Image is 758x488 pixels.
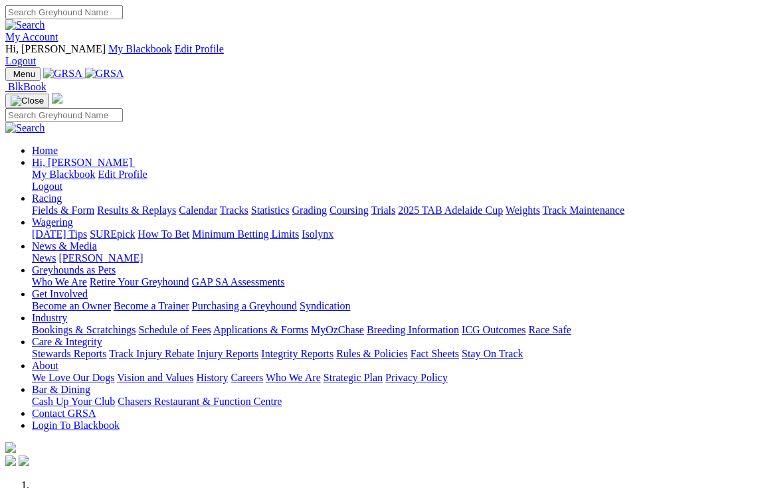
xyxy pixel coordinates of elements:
[32,240,97,252] a: News & Media
[118,396,282,407] a: Chasers Restaurant & Function Centre
[32,169,96,180] a: My Blackbook
[266,372,321,383] a: Who We Are
[97,204,176,216] a: Results & Replays
[32,324,753,336] div: Industry
[13,69,35,79] span: Menu
[302,228,333,240] a: Isolynx
[411,348,459,359] a: Fact Sheets
[98,169,147,180] a: Edit Profile
[5,31,58,42] a: My Account
[5,43,106,54] span: Hi, [PERSON_NAME]
[462,348,523,359] a: Stay On Track
[32,228,87,240] a: [DATE] Tips
[192,276,285,287] a: GAP SA Assessments
[261,348,333,359] a: Integrity Reports
[5,67,41,81] button: Toggle navigation
[43,68,82,80] img: GRSA
[5,43,753,67] div: My Account
[109,348,194,359] a: Track Injury Rebate
[398,204,503,216] a: 2025 TAB Adelaide Cup
[90,228,135,240] a: SUREpick
[32,169,753,193] div: Hi, [PERSON_NAME]
[32,300,111,311] a: Become an Owner
[32,396,115,407] a: Cash Up Your Club
[5,94,49,108] button: Toggle navigation
[32,420,120,431] a: Login To Blackbook
[32,252,56,264] a: News
[32,360,58,371] a: About
[324,372,383,383] a: Strategic Plan
[251,204,290,216] a: Statistics
[5,455,16,466] img: facebook.svg
[330,204,369,216] a: Coursing
[5,5,123,19] input: Search
[292,204,327,216] a: Grading
[32,145,58,156] a: Home
[5,81,47,92] a: BlkBook
[117,372,193,383] a: Vision and Values
[213,324,308,335] a: Applications & Forms
[32,300,753,312] div: Get Involved
[32,372,753,384] div: About
[138,228,190,240] a: How To Bet
[32,288,88,299] a: Get Involved
[5,108,123,122] input: Search
[5,122,45,134] img: Search
[543,204,624,216] a: Track Maintenance
[19,455,29,466] img: twitter.svg
[32,348,106,359] a: Stewards Reports
[231,372,263,383] a: Careers
[32,336,102,347] a: Care & Integrity
[8,81,47,92] span: BlkBook
[5,55,36,66] a: Logout
[114,300,189,311] a: Become a Trainer
[32,324,136,335] a: Bookings & Scratchings
[32,372,114,383] a: We Love Our Dogs
[32,157,132,168] span: Hi, [PERSON_NAME]
[32,348,753,360] div: Care & Integrity
[462,324,525,335] a: ICG Outcomes
[32,252,753,264] div: News & Media
[220,204,248,216] a: Tracks
[108,43,172,54] a: My Blackbook
[197,348,258,359] a: Injury Reports
[32,396,753,408] div: Bar & Dining
[11,96,44,106] img: Close
[32,264,116,276] a: Greyhounds as Pets
[58,252,143,264] a: [PERSON_NAME]
[528,324,571,335] a: Race Safe
[175,43,224,54] a: Edit Profile
[85,68,124,80] img: GRSA
[5,442,16,453] img: logo-grsa-white.png
[32,181,62,192] a: Logout
[371,204,395,216] a: Trials
[32,384,90,395] a: Bar & Dining
[506,204,540,216] a: Weights
[5,19,45,31] img: Search
[32,204,94,216] a: Fields & Form
[138,324,211,335] a: Schedule of Fees
[367,324,459,335] a: Breeding Information
[336,348,408,359] a: Rules & Policies
[32,408,96,419] a: Contact GRSA
[196,372,228,383] a: History
[385,372,448,383] a: Privacy Policy
[90,276,189,287] a: Retire Your Greyhound
[311,324,364,335] a: MyOzChase
[32,216,73,228] a: Wagering
[52,93,62,104] img: logo-grsa-white.png
[192,300,297,311] a: Purchasing a Greyhound
[32,276,753,288] div: Greyhounds as Pets
[32,193,62,204] a: Racing
[192,228,299,240] a: Minimum Betting Limits
[32,276,87,287] a: Who We Are
[300,300,350,311] a: Syndication
[32,228,753,240] div: Wagering
[179,204,217,216] a: Calendar
[32,312,67,323] a: Industry
[32,157,135,168] a: Hi, [PERSON_NAME]
[32,204,753,216] div: Racing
